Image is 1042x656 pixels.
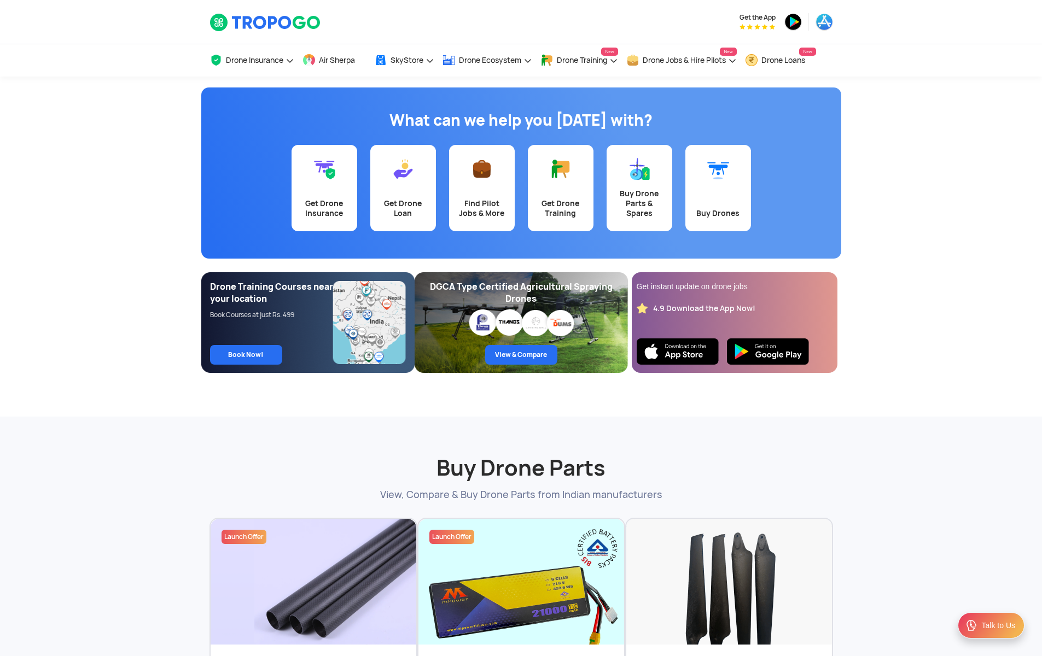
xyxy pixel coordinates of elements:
[471,158,493,180] img: Find Pilot Jobs & More
[745,44,816,77] a: Drone LoansNew
[210,311,334,319] div: Book Courses at just Rs. 499
[607,145,672,231] a: Buy Drone Parts & Spares
[210,281,334,305] div: Drone Training Courses near your location
[707,158,729,180] img: Buy Drones
[209,109,833,131] h1: What can we help you [DATE] with?
[816,13,833,31] img: appstore
[720,48,736,56] span: New
[685,145,751,231] a: Buy Drones
[374,44,434,77] a: SkyStore
[209,13,322,32] img: TropoGo Logo
[226,56,283,65] span: Drone Insurance
[443,44,532,77] a: Drone Ecosystem
[423,281,619,305] div: DGCA Type Certified Agricultural Spraying Drones
[601,48,618,56] span: New
[692,208,744,218] div: Buy Drones
[292,145,357,231] a: Get Drone Insurance
[459,56,521,65] span: Drone Ecosystem
[449,145,515,231] a: Find Pilot Jobs & More
[298,198,351,218] div: Get Drone Insurance
[485,345,557,365] a: View & Compare
[626,44,737,77] a: Drone Jobs & Hire PilotsNew
[391,56,423,65] span: SkyStore
[982,620,1015,631] div: Talk to Us
[653,303,755,314] div: 4.9 Download the App Now!
[209,427,833,482] h2: Buy Drone Parts
[211,519,416,655] img: Parts Image
[740,13,776,22] span: Get the App
[799,48,816,56] span: New
[534,198,587,218] div: Get Drone Training
[557,56,607,65] span: Drone Training
[370,145,436,231] a: Get Drone Loan
[628,158,650,180] img: Buy Drone Parts & Spares
[637,338,719,365] img: Ios
[740,24,775,30] img: App Raking
[319,56,355,65] span: Air Sherpa
[313,158,335,180] img: Get Drone Insurance
[210,345,282,365] a: Book Now!
[432,532,471,541] span: Launch Offer
[528,145,593,231] a: Get Drone Training
[637,281,833,292] div: Get instant update on drone jobs
[550,158,572,180] img: Get Drone Training
[392,158,414,180] img: Get Drone Loan
[761,56,805,65] span: Drone Loans
[613,189,666,218] div: Buy Drone Parts & Spares
[224,532,264,541] span: Launch Offer
[727,338,809,365] img: Playstore
[965,619,978,632] img: ic_Support.svg
[209,44,294,77] a: Drone Insurance
[209,488,833,501] p: View, Compare & Buy Drone Parts from Indian manufacturers
[377,198,429,218] div: Get Drone Loan
[637,303,648,314] img: star_rating
[643,56,726,65] span: Drone Jobs & Hire Pilots
[456,198,508,218] div: Find Pilot Jobs & More
[784,13,802,31] img: playstore
[302,44,366,77] a: Air Sherpa
[540,44,618,77] a: Drone TrainingNew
